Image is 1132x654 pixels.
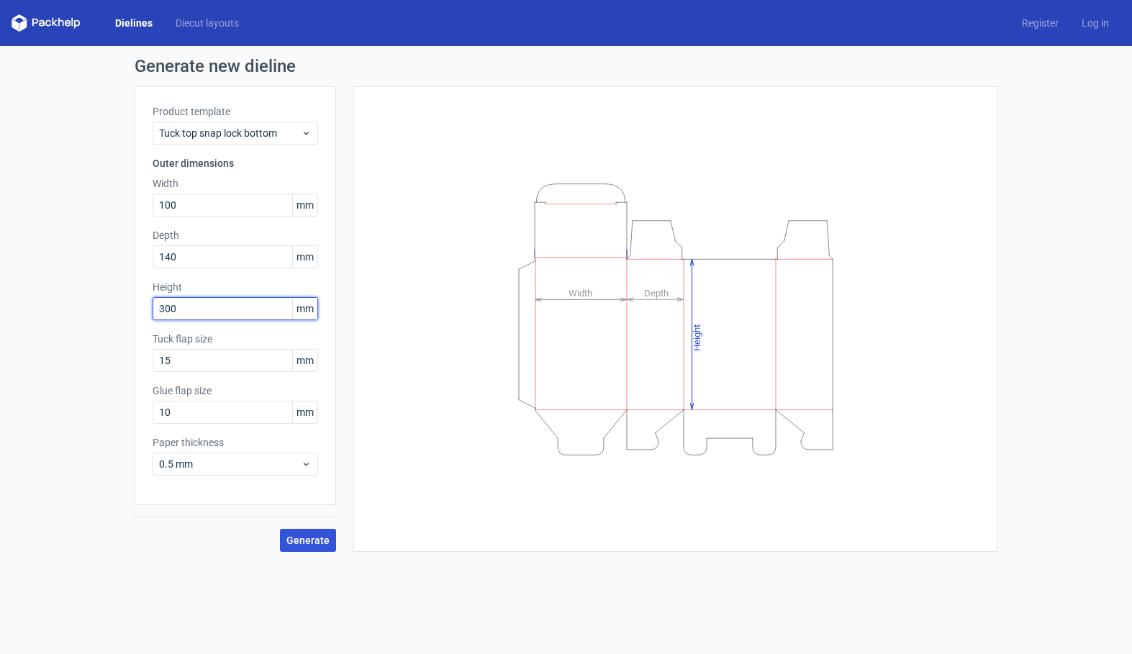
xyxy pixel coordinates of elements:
[292,194,317,216] span: mm
[153,228,318,242] label: Depth
[568,287,592,298] tspan: Width
[153,332,318,346] label: Tuck flap size
[292,401,317,423] span: mm
[153,156,318,171] h3: Outer dimensions
[104,16,164,30] a: Dielines
[159,126,301,140] span: Tuck top snap lock bottom
[292,350,317,371] span: mm
[153,435,318,450] label: Paper thickness
[692,324,702,350] tspan: Height
[286,535,330,545] span: Generate
[280,529,336,552] button: Generate
[1070,16,1120,30] a: Log in
[292,298,317,319] span: mm
[153,104,318,119] label: Product template
[153,280,318,294] label: Height
[159,457,301,471] span: 0.5 mm
[164,16,250,30] a: Diecut layouts
[153,383,318,398] label: Glue flap size
[292,246,317,268] span: mm
[1010,16,1070,30] a: Register
[644,287,669,298] tspan: Depth
[135,58,998,75] h1: Generate new dieline
[153,176,318,191] label: Width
